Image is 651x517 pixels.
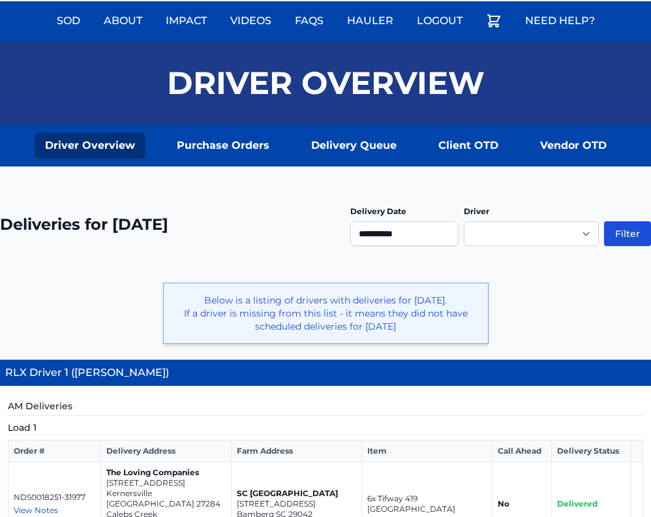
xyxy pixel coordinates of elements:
th: Delivery Status [552,441,631,462]
p: Below is a listing of drivers with deliveries for [DATE]. If a driver is missing from this list -... [174,294,477,333]
a: Purchase Orders [166,133,280,159]
a: FAQs [287,5,331,37]
a: Hauler [339,5,401,37]
a: Client OTD [428,133,509,159]
h1: Driver Overview [167,67,485,99]
p: [STREET_ADDRESS] [237,499,356,509]
a: Delivery Queue [301,133,407,159]
th: Farm Address [232,441,362,462]
th: Delivery Address [101,441,232,462]
a: Vendor OTD [530,133,617,159]
a: Videos [222,5,279,37]
strong: No [498,499,509,509]
a: Logout [409,5,470,37]
p: [STREET_ADDRESS] [106,478,226,488]
th: Item [362,441,492,462]
label: Delivery Date [350,206,406,216]
a: Driver Overview [35,133,145,159]
p: Kernersville [GEOGRAPHIC_DATA] 27284 [106,488,226,509]
h5: Load 1 [8,421,643,435]
p: SC [GEOGRAPHIC_DATA] [237,488,356,499]
p: The Loving Companies [106,467,226,478]
p: NDS0018251-31977 [14,492,95,503]
a: About [96,5,150,37]
button: Filter [604,221,651,246]
th: Order # [8,441,101,462]
input: Use the arrow keys to pick a date [350,221,459,246]
label: Driver [464,206,489,216]
span: Delivered [557,499,598,509]
a: Need Help? [517,5,603,37]
h5: AM Deliveries [8,399,643,416]
a: Sod [49,5,88,37]
th: Call Ahead [492,441,552,462]
span: View Notes [14,505,58,515]
a: Impact [158,5,215,37]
